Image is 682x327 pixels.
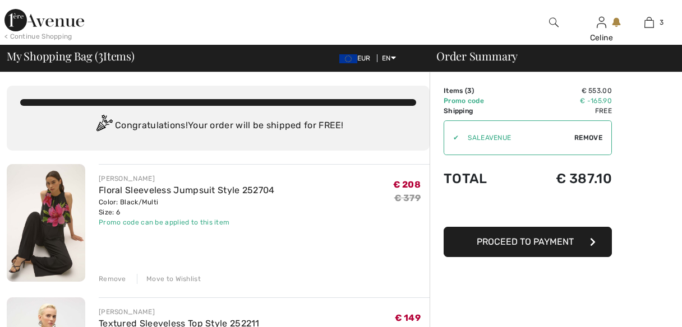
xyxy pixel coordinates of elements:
button: Proceed to Payment [444,227,612,257]
img: Congratulation2.svg [93,115,115,137]
s: € 379 [394,193,421,203]
span: EUR [339,54,375,62]
a: 3 [626,16,672,29]
img: My Bag [644,16,654,29]
span: € 208 [393,179,421,190]
img: My Info [597,16,606,29]
div: Remove [99,274,126,284]
span: My Shopping Bag ( Items) [7,50,135,62]
span: 3 [660,17,663,27]
td: € 553.00 [517,86,612,96]
span: Remove [574,133,602,143]
td: Promo code [444,96,517,106]
span: 3 [467,87,472,95]
span: Proceed to Payment [477,236,574,247]
td: Shipping [444,106,517,116]
td: Total [444,160,517,198]
div: [PERSON_NAME] [99,307,260,317]
span: 3 [98,48,103,62]
div: Congratulations! Your order will be shipped for FREE! [20,115,416,137]
td: € -165.90 [517,96,612,106]
span: EN [382,54,396,62]
td: Items ( ) [444,86,517,96]
img: Euro [339,54,357,63]
img: 1ère Avenue [4,9,84,31]
div: < Continue Shopping [4,31,72,41]
iframe: PayPal [444,198,612,223]
a: Sign In [597,17,606,27]
input: Promo code [459,121,574,155]
a: Floral Sleeveless Jumpsuit Style 252704 [99,185,275,195]
td: € 387.10 [517,160,612,198]
img: Floral Sleeveless Jumpsuit Style 252704 [7,164,85,282]
div: Promo code can be applied to this item [99,217,275,227]
div: Color: Black/Multi Size: 6 [99,197,275,217]
div: Move to Wishlist [137,274,201,284]
img: search the website [549,16,559,29]
div: Celine [578,32,625,44]
div: [PERSON_NAME] [99,174,275,184]
div: ✔ [444,133,459,143]
div: Order Summary [423,50,675,62]
td: Free [517,106,612,116]
span: € 149 [395,312,421,323]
